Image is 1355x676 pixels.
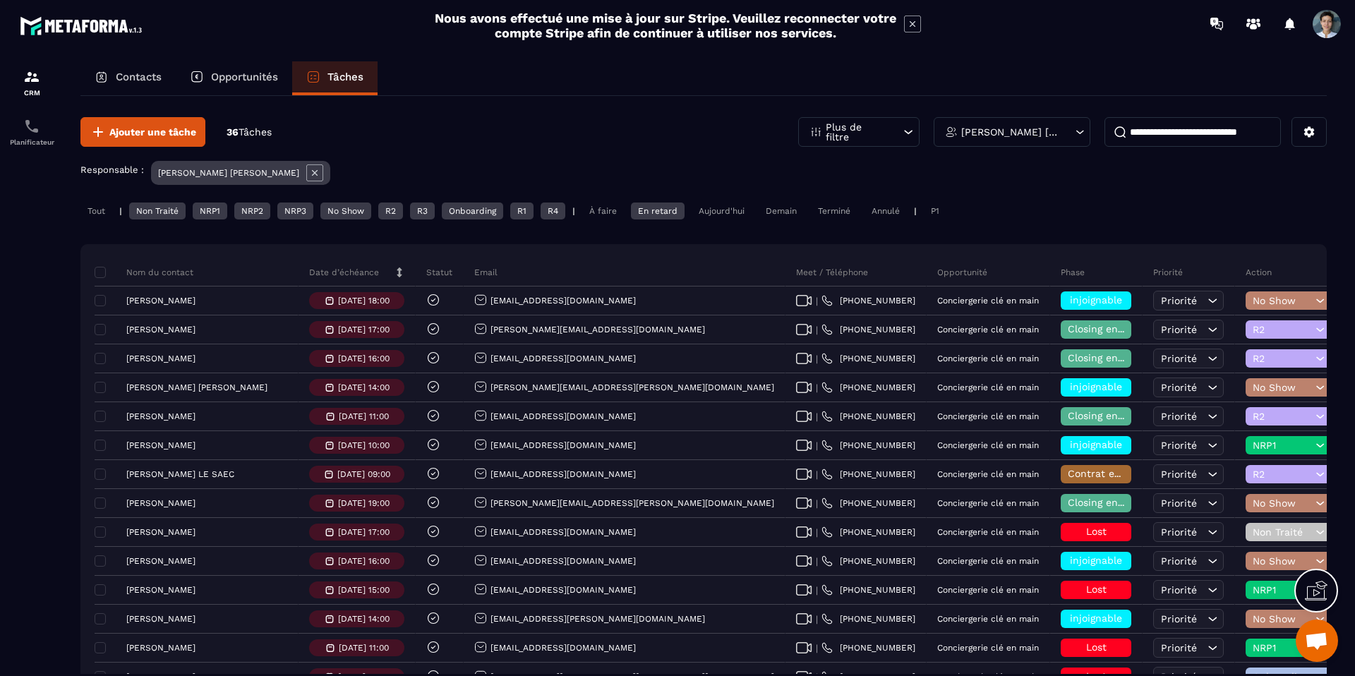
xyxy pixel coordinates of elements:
[937,469,1039,479] p: Conciergerie clé en main
[821,555,915,567] a: [PHONE_NUMBER]
[1161,295,1197,306] span: Priorité
[126,527,195,537] p: [PERSON_NAME]
[1253,469,1312,480] span: R2
[126,614,195,624] p: [PERSON_NAME]
[339,411,389,421] p: [DATE] 11:00
[119,206,122,216] p: |
[937,296,1039,306] p: Conciergerie clé en main
[1161,411,1197,422] span: Priorité
[821,353,915,364] a: [PHONE_NUMBER]
[1070,294,1122,306] span: injoignable
[914,206,917,216] p: |
[1070,555,1122,566] span: injoignable
[1253,411,1312,422] span: R2
[234,203,270,219] div: NRP2
[1161,584,1197,596] span: Priorité
[129,203,186,219] div: Non Traité
[338,354,390,363] p: [DATE] 16:00
[23,68,40,85] img: formation
[338,325,390,334] p: [DATE] 17:00
[937,267,987,278] p: Opportunité
[821,295,915,306] a: [PHONE_NUMBER]
[1296,620,1338,662] div: Ouvrir le chat
[20,13,147,39] img: logo
[126,556,195,566] p: [PERSON_NAME]
[4,138,60,146] p: Planificateur
[1161,469,1197,480] span: Priorité
[1068,497,1148,508] span: Closing en cours
[816,614,818,624] span: |
[924,203,946,219] div: P1
[816,440,818,451] span: |
[338,382,390,392] p: [DATE] 14:00
[937,354,1039,363] p: Conciergerie clé en main
[1253,324,1312,335] span: R2
[126,325,195,334] p: [PERSON_NAME]
[759,203,804,219] div: Demain
[1068,410,1148,421] span: Closing en cours
[426,267,452,278] p: Statut
[4,58,60,107] a: formationformationCRM
[821,497,915,509] a: [PHONE_NUMBER]
[442,203,503,219] div: Onboarding
[1253,440,1312,451] span: NRP1
[80,164,144,175] p: Responsable :
[816,354,818,364] span: |
[937,325,1039,334] p: Conciergerie clé en main
[98,267,193,278] p: Nom du contact
[1253,584,1312,596] span: NRP1
[1086,526,1107,537] span: Lost
[816,411,818,422] span: |
[1253,613,1312,624] span: No Show
[80,61,176,95] a: Contacts
[821,613,915,624] a: [PHONE_NUMBER]
[1253,526,1312,538] span: Non Traité
[826,122,888,142] p: Plus de filtre
[631,203,685,219] div: En retard
[1253,295,1312,306] span: No Show
[816,643,818,653] span: |
[339,643,389,653] p: [DATE] 11:00
[811,203,857,219] div: Terminé
[1253,555,1312,567] span: No Show
[338,498,390,508] p: [DATE] 19:00
[80,117,205,147] button: Ajouter une tâche
[541,203,565,219] div: R4
[1070,612,1122,624] span: injoignable
[176,61,292,95] a: Opportunités
[1253,642,1312,653] span: NRP1
[1253,497,1312,509] span: No Show
[1070,381,1122,392] span: injoignable
[474,267,498,278] p: Email
[1086,641,1107,653] span: Lost
[378,203,403,219] div: R2
[338,556,390,566] p: [DATE] 16:00
[4,89,60,97] p: CRM
[211,71,278,83] p: Opportunités
[126,354,195,363] p: [PERSON_NAME]
[937,498,1039,508] p: Conciergerie clé en main
[1161,440,1197,451] span: Priorité
[4,107,60,157] a: schedulerschedulerPlanificateur
[277,203,313,219] div: NRP3
[126,469,234,479] p: [PERSON_NAME] LE SAEC
[338,440,390,450] p: [DATE] 10:00
[865,203,907,219] div: Annulé
[816,296,818,306] span: |
[821,584,915,596] a: [PHONE_NUMBER]
[337,469,390,479] p: [DATE] 09:00
[1161,642,1197,653] span: Priorité
[227,126,272,139] p: 36
[1161,526,1197,538] span: Priorité
[1153,267,1183,278] p: Priorité
[116,71,162,83] p: Contacts
[292,61,378,95] a: Tâches
[309,267,379,278] p: Date d’échéance
[821,411,915,422] a: [PHONE_NUMBER]
[327,71,363,83] p: Tâches
[937,382,1039,392] p: Conciergerie clé en main
[1086,584,1107,595] span: Lost
[434,11,897,40] h2: Nous avons effectué une mise à jour sur Stripe. Veuillez reconnecter votre compte Stripe afin de ...
[1253,382,1312,393] span: No Show
[816,382,818,393] span: |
